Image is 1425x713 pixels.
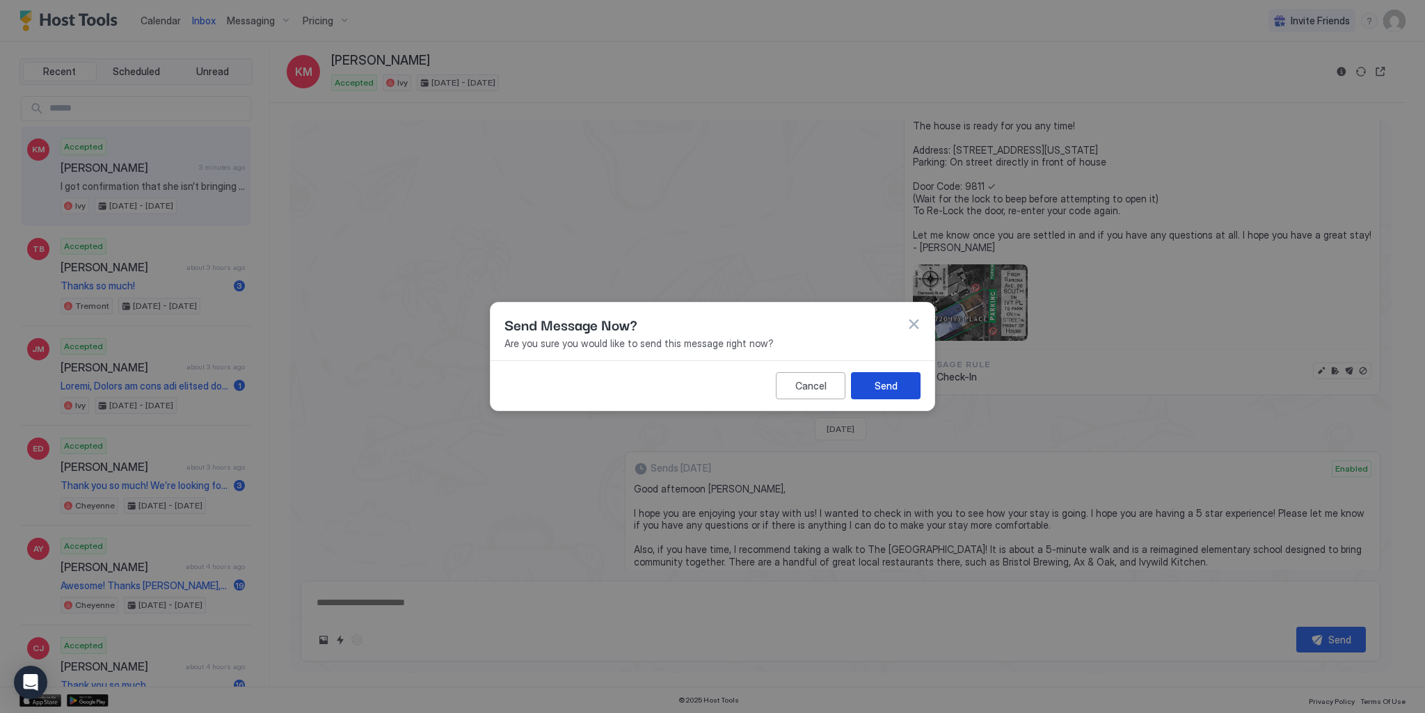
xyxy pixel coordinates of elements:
button: Cancel [776,372,845,399]
div: Send [875,378,898,393]
span: Are you sure you would like to send this message right now? [504,337,921,350]
div: Open Intercom Messenger [14,666,47,699]
button: Send [851,372,921,399]
div: Cancel [795,378,827,393]
span: Send Message Now? [504,314,637,335]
